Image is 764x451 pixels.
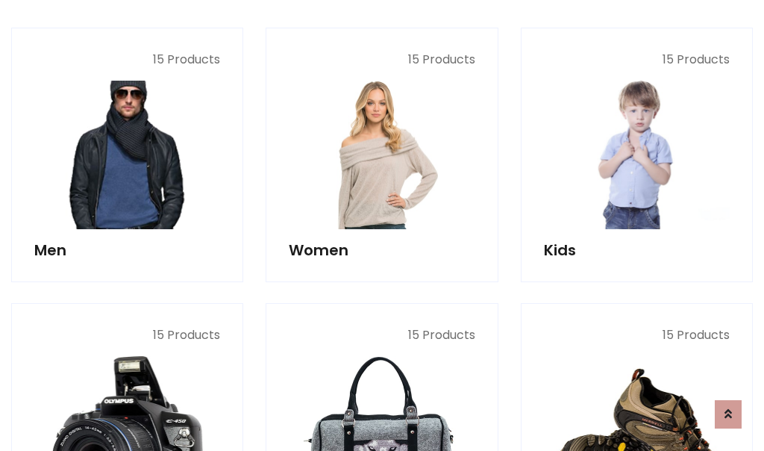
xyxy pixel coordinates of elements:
h5: Kids [544,241,730,259]
p: 15 Products [289,326,475,344]
p: 15 Products [34,51,220,69]
h5: Men [34,241,220,259]
h5: Women [289,241,475,259]
p: 15 Products [544,326,730,344]
p: 15 Products [289,51,475,69]
p: 15 Products [34,326,220,344]
p: 15 Products [544,51,730,69]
